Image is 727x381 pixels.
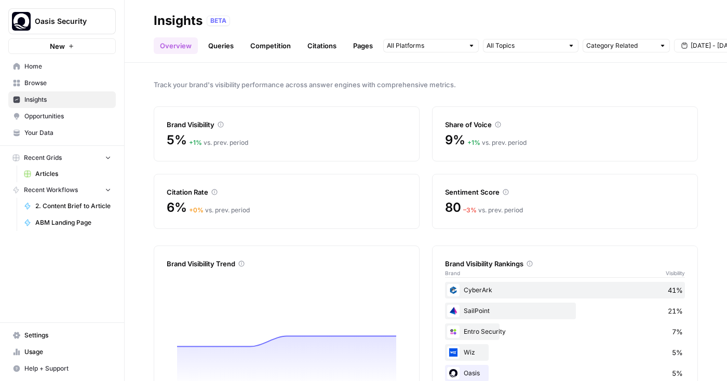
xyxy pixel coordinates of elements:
[19,214,116,231] a: ABM Landing Page
[167,199,187,216] span: 6%
[447,367,460,379] img: red1k5sizbc2zfjdzds8kz0ky0wq
[167,187,407,197] div: Citation Rate
[672,326,683,337] span: 7%
[167,258,407,269] div: Brand Visibility Trend
[487,40,563,51] input: All Topics
[35,169,111,179] span: Articles
[202,37,240,54] a: Queries
[24,78,111,88] span: Browse
[668,306,683,316] span: 21%
[445,344,685,361] div: Wiz
[8,125,116,141] a: Your Data
[463,206,523,215] div: vs. prev. period
[24,153,62,162] span: Recent Grids
[8,150,116,166] button: Recent Grids
[445,269,460,277] span: Brand
[24,185,78,195] span: Recent Workflows
[8,182,116,198] button: Recent Workflows
[463,206,477,214] span: – 3 %
[445,199,461,216] span: 80
[35,16,98,26] span: Oasis Security
[12,12,31,31] img: Oasis Security Logo
[301,37,343,54] a: Citations
[445,119,685,130] div: Share of Voice
[24,95,111,104] span: Insights
[244,37,297,54] a: Competition
[167,119,407,130] div: Brand Visibility
[447,284,460,296] img: i2in9u33kkv9zk6n5trb7larlbps
[467,138,527,147] div: vs. prev. period
[24,331,111,340] span: Settings
[19,166,116,182] a: Articles
[189,206,250,215] div: vs. prev. period
[8,360,116,377] button: Help + Support
[445,132,465,148] span: 9%
[24,128,111,138] span: Your Data
[24,62,111,71] span: Home
[445,282,685,298] div: CyberArk
[35,201,111,211] span: 2. Content Brief to Article
[154,12,203,29] div: Insights
[24,364,111,373] span: Help + Support
[189,139,202,146] span: + 1 %
[207,16,230,26] div: BETA
[154,37,198,54] a: Overview
[445,187,685,197] div: Sentiment Score
[167,132,187,148] span: 5%
[189,206,204,214] span: + 0 %
[8,344,116,360] a: Usage
[35,218,111,227] span: ABM Landing Page
[445,323,685,340] div: Entro Security
[347,37,379,54] a: Pages
[8,327,116,344] a: Settings
[8,75,116,91] a: Browse
[8,8,116,34] button: Workspace: Oasis Security
[8,58,116,75] a: Home
[447,305,460,317] img: jarnpkil4tcj3lt85oi0jko5n329
[387,40,464,51] input: All Platforms
[447,346,460,359] img: 29hcooo54t044ptb8zv7egpf874e
[672,347,683,358] span: 5%
[50,41,65,51] span: New
[8,91,116,108] a: Insights
[668,285,683,295] span: 41%
[8,108,116,125] a: Opportunities
[24,347,111,357] span: Usage
[467,139,480,146] span: + 1 %
[447,325,460,338] img: szxt9incs9ts77txr0djpqyt7od2
[445,303,685,319] div: SailPoint
[672,368,683,378] span: 5%
[19,198,116,214] a: 2. Content Brief to Article
[445,258,685,269] div: Brand Visibility Rankings
[586,40,655,51] input: Category Related
[24,112,111,121] span: Opportunities
[189,138,248,147] div: vs. prev. period
[8,38,116,54] button: New
[666,269,685,277] span: Visibility
[154,79,698,90] span: Track your brand's visibility performance across answer engines with comprehensive metrics.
